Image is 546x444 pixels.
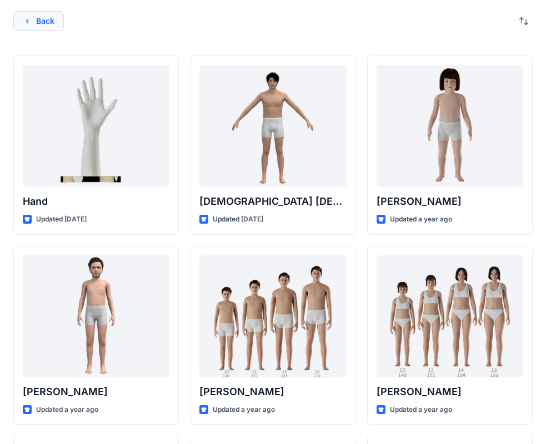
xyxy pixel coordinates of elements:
p: Hand [23,194,169,209]
p: [PERSON_NAME] [23,384,169,400]
p: Updated a year ago [36,404,98,416]
a: Hand [23,65,169,187]
a: Male Asian [199,65,346,187]
p: [DEMOGRAPHIC_DATA] [DEMOGRAPHIC_DATA] [199,194,346,209]
p: [PERSON_NAME] [377,194,523,209]
p: Updated a year ago [390,404,452,416]
a: Brandon [199,255,346,377]
a: Charlie [377,65,523,187]
a: Emil [23,255,169,377]
a: Brenda [377,255,523,377]
p: Updated a year ago [390,214,452,225]
p: Updated a year ago [213,404,275,416]
p: [PERSON_NAME] [377,384,523,400]
p: [PERSON_NAME] [199,384,346,400]
p: Updated [DATE] [36,214,87,225]
button: Back [13,11,64,31]
p: Updated [DATE] [213,214,263,225]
